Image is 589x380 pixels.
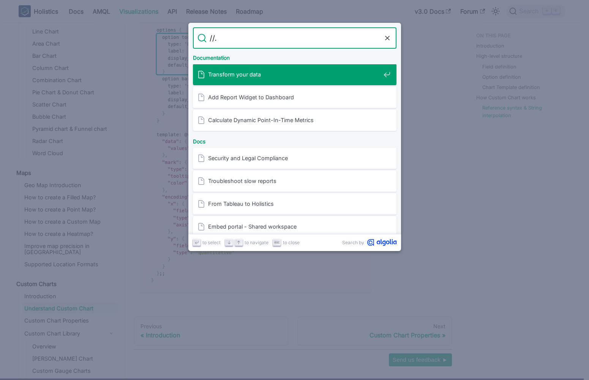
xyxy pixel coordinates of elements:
[208,116,381,124] span: Calculate Dynamic Point-In-Time Metrics
[193,110,396,131] a: Calculate Dynamic Point-In-Time Metrics
[383,33,392,43] button: Clear the query
[202,239,221,246] span: to select
[208,71,381,78] span: Transform your data
[193,193,396,215] a: From Tableau to Holistics
[283,239,300,246] span: to close
[226,240,232,245] svg: Arrow down
[194,240,199,245] svg: Enter key
[207,27,383,49] input: Search docs
[193,64,396,85] a: Transform your data
[367,239,396,246] svg: Algolia
[236,240,242,245] svg: Arrow up
[208,200,381,207] span: From Tableau to Holistics
[193,170,396,192] a: Troubleshoot slow reports
[342,239,396,246] a: Search byAlgolia
[191,49,398,64] div: Documentation
[245,239,268,246] span: to navigate
[208,154,381,162] span: Security and Legal Compliance
[208,94,381,101] span: Add Report Widget to Dashboard
[208,223,381,230] span: Embed portal - Shared workspace
[193,87,396,108] a: Add Report Widget to Dashboard
[193,148,396,169] a: Security and Legal Compliance
[191,132,398,148] div: Docs
[342,239,364,246] span: Search by
[193,216,396,237] a: Embed portal - Shared workspace
[208,177,381,184] span: Troubleshoot slow reports
[274,240,280,245] svg: Escape key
